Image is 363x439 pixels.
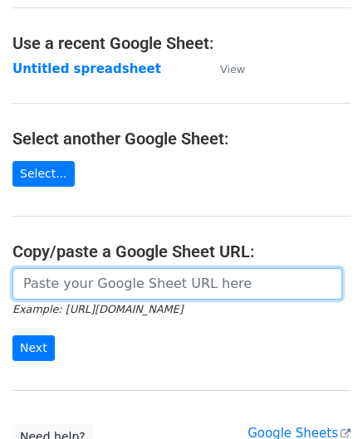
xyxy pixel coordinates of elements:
[12,33,351,53] h4: Use a recent Google Sheet:
[204,61,245,76] a: View
[12,268,342,300] input: Paste your Google Sheet URL here
[12,303,183,315] small: Example: [URL][DOMAIN_NAME]
[12,129,351,149] h4: Select another Google Sheet:
[12,61,161,76] a: Untitled spreadsheet
[220,63,245,76] small: View
[12,241,351,261] h4: Copy/paste a Google Sheet URL:
[12,161,75,187] a: Select...
[280,359,363,439] iframe: Chat Widget
[12,335,55,361] input: Next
